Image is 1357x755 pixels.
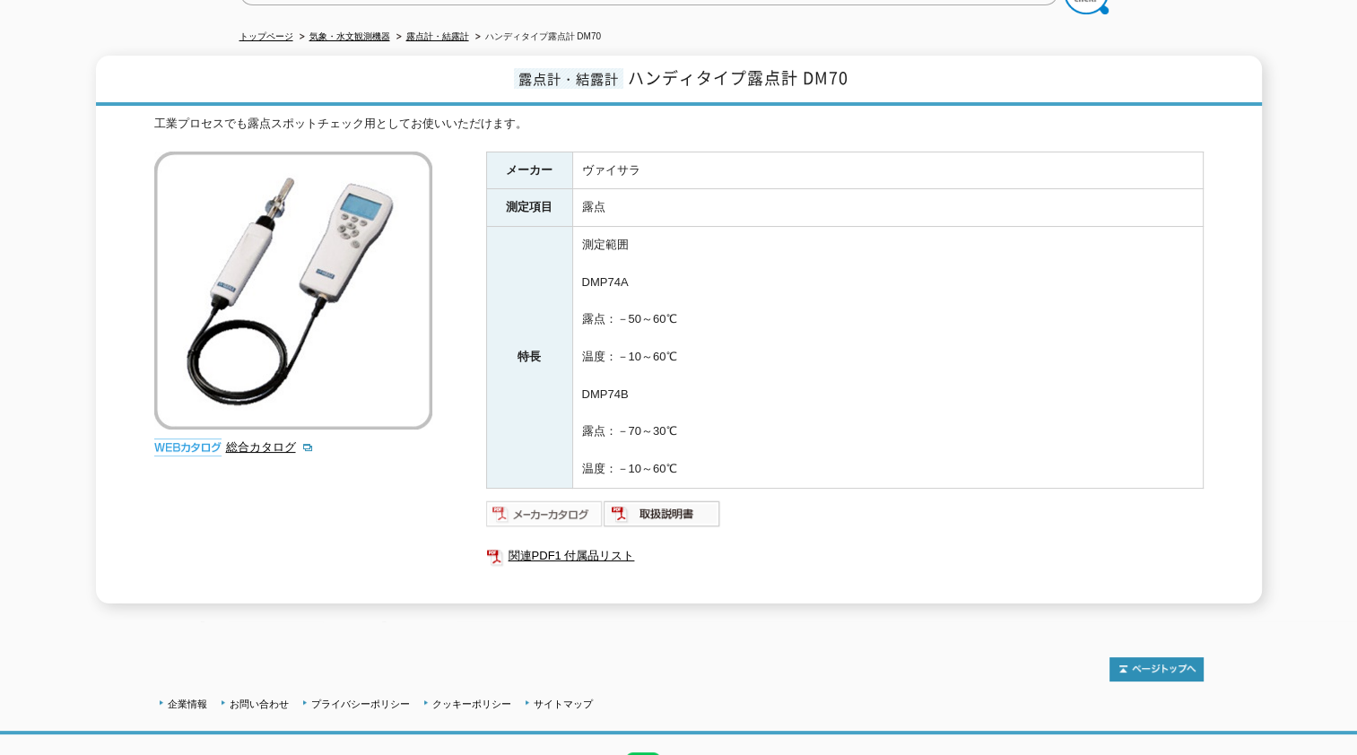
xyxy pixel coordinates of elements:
a: 気象・水文観測機器 [309,31,390,41]
th: 測定項目 [486,189,572,227]
a: メーカーカタログ [486,511,604,525]
a: お問い合わせ [230,699,289,709]
td: 露点 [572,189,1203,227]
img: 取扱説明書 [604,499,721,528]
span: 露点計・結露計 [514,68,623,89]
img: メーカーカタログ [486,499,604,528]
a: 関連PDF1 付属品リスト [486,544,1204,568]
a: プライバシーポリシー [311,699,410,709]
div: 工業プロセスでも露点スポットチェック用としてお使いいただけます。 [154,115,1204,134]
th: 特長 [486,227,572,488]
a: トップページ [239,31,293,41]
td: 測定範囲 DMP74A 露点：－50～60℃ 温度：－10～60℃ DMP74B 露点：－70～30℃ 温度：－10～60℃ [572,227,1203,488]
a: 露点計・結露計 [406,31,469,41]
td: ヴァイサラ [572,152,1203,189]
a: 取扱説明書 [604,511,721,525]
a: 総合カタログ [226,440,314,454]
a: サイトマップ [534,699,593,709]
img: webカタログ [154,438,222,456]
img: ハンディタイプ露点計 DM70 [154,152,432,430]
img: トップページへ [1109,657,1204,681]
li: ハンディタイプ露点計 DM70 [472,28,601,47]
a: クッキーポリシー [432,699,511,709]
th: メーカー [486,152,572,189]
span: ハンディタイプ露点計 DM70 [628,65,848,90]
a: 企業情報 [168,699,207,709]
